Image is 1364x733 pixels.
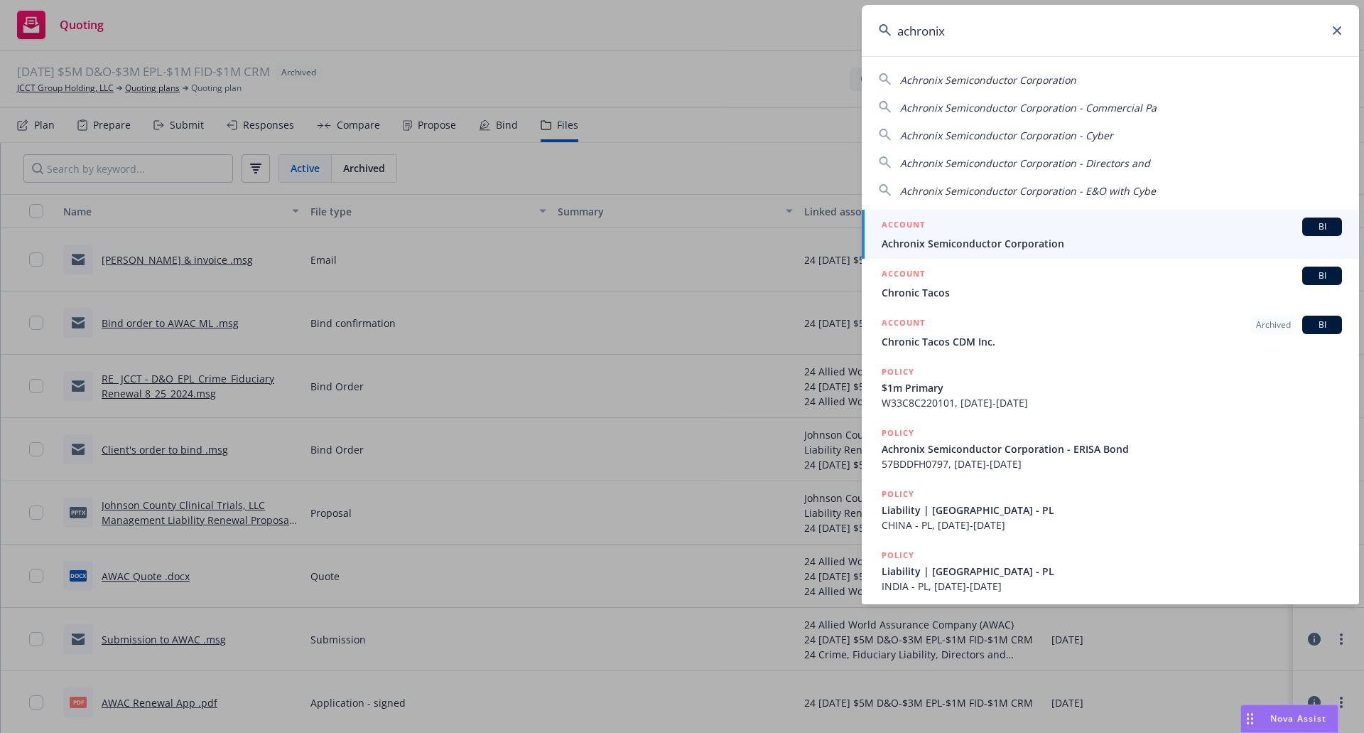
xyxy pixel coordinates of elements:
span: INDIA - PL, [DATE]-[DATE] [882,579,1342,594]
span: Liability | [GEOGRAPHIC_DATA] - PL [882,503,1342,518]
span: 57BDDFH0797, [DATE]-[DATE] [882,456,1342,471]
span: Achronix Semiconductor Corporation - Commercial Pa [900,101,1157,114]
span: Nova Assist [1270,712,1326,724]
a: POLICY$1m PrimaryW33C8C220101, [DATE]-[DATE] [862,357,1359,418]
a: ACCOUNTArchivedBIChronic Tacos CDM Inc. [862,308,1359,357]
a: POLICYLiability | [GEOGRAPHIC_DATA] - PLINDIA - PL, [DATE]-[DATE] [862,540,1359,601]
span: $1m Primary [882,380,1342,395]
span: Archived [1256,319,1291,331]
span: Achronix Semiconductor Corporation - ERISA Bond [882,442,1342,456]
a: ACCOUNTBIAchronix Semiconductor Corporation [862,210,1359,259]
span: Achronix Semiconductor Corporation [900,73,1076,87]
h5: POLICY [882,365,914,379]
h5: POLICY [882,548,914,562]
button: Nova Assist [1240,705,1338,733]
span: BI [1308,319,1336,331]
h5: ACCOUNT [882,218,925,235]
span: Chronic Tacos [882,285,1342,300]
span: Liability | [GEOGRAPHIC_DATA] - PL [882,564,1342,579]
h5: POLICY [882,426,914,440]
div: Drag to move [1241,705,1259,732]
a: POLICYAchronix Semiconductor Corporation - ERISA Bond57BDDFH0797, [DATE]-[DATE] [862,418,1359,479]
span: Achronix Semiconductor Corporation - E&O with Cybe [900,184,1156,198]
h5: POLICY [882,487,914,501]
span: Achronix Semiconductor Corporation - Directors and [900,156,1150,170]
span: Achronix Semiconductor Corporation - Cyber [900,129,1113,142]
span: BI [1308,220,1336,233]
span: Chronic Tacos CDM Inc. [882,334,1342,349]
a: POLICYLiability | [GEOGRAPHIC_DATA] - PLCHINA - PL, [DATE]-[DATE] [862,479,1359,540]
span: CHINA - PL, [DATE]-[DATE] [882,518,1342,533]
h5: ACCOUNT [882,267,925,284]
a: ACCOUNTBIChronic Tacos [862,259,1359,308]
input: Search... [862,5,1359,56]
span: BI [1308,269,1336,282]
h5: ACCOUNT [882,316,925,333]
span: W33C8C220101, [DATE]-[DATE] [882,395,1342,410]
span: Achronix Semiconductor Corporation [882,236,1342,251]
